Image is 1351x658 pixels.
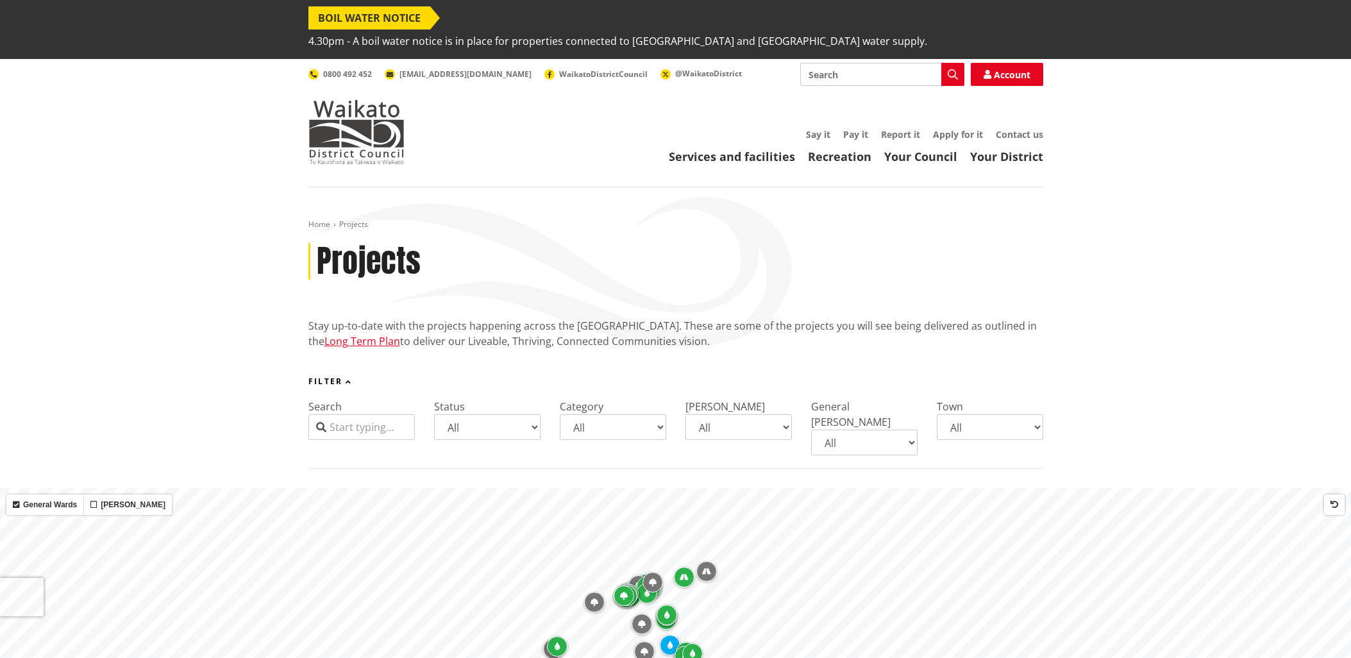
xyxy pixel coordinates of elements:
[617,583,638,603] div: Map marker
[434,400,465,414] label: Status
[656,609,676,630] div: Map marker
[399,69,532,80] span: [EMAIL_ADDRESS][DOMAIN_NAME]
[6,494,83,515] label: General Wards
[547,636,567,657] div: Map marker
[308,219,330,230] a: Home
[1324,494,1345,515] button: Reset
[559,69,648,80] span: WaikatoDistrictCouncil
[685,400,765,414] label: [PERSON_NAME]
[308,6,430,30] span: BOIL WATER NOTICE
[614,586,634,606] div: Map marker
[675,68,742,79] span: @WaikatoDistrict
[632,614,652,634] div: Map marker
[660,68,742,79] a: @WaikatoDistrict
[560,400,603,414] label: Category
[308,414,415,440] input: Start typing...
[843,128,868,140] a: Pay it
[970,149,1043,164] a: Your District
[937,400,963,414] label: Town
[971,63,1043,86] a: Account
[806,128,830,140] a: Say it
[657,605,677,625] div: Map marker
[800,63,964,86] input: Search input
[308,69,372,80] a: 0800 492 452
[808,149,871,164] a: Recreation
[674,567,694,587] div: Map marker
[308,400,342,414] label: Search
[637,576,657,596] div: Map marker
[324,334,400,348] a: Long Term Plan
[385,69,532,80] a: [EMAIL_ADDRESS][DOMAIN_NAME]
[544,69,648,80] a: WaikatoDistrictCouncil
[308,100,405,164] img: Waikato District Council - Te Kaunihera aa Takiwaa o Waikato
[881,128,920,140] a: Report it
[308,318,1043,349] p: Stay up-to-date with the projects happening across the [GEOGRAPHIC_DATA]. These are some of the p...
[617,584,637,605] div: Map marker
[308,30,927,53] span: 4.30pm - A boil water notice is in place for properties connected to [GEOGRAPHIC_DATA] and [GEOGR...
[811,400,891,429] label: General [PERSON_NAME]
[642,572,663,593] div: Map marker
[339,219,368,230] span: Projects
[323,69,372,80] span: 0800 492 452
[884,149,957,164] a: Your Council
[628,575,649,596] div: Map marker
[636,578,657,599] div: Map marker
[308,219,1043,230] nav: breadcrumb
[996,128,1043,140] a: Contact us
[696,561,717,582] div: Map marker
[83,494,172,515] label: [PERSON_NAME]
[669,149,795,164] a: Services and facilities
[933,128,983,140] a: Apply for it
[636,574,657,595] div: Map marker
[584,592,605,612] div: Map marker
[308,377,353,386] button: Filter
[660,635,680,655] div: Map marker
[637,583,657,603] div: Map marker
[317,243,421,280] h1: Projects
